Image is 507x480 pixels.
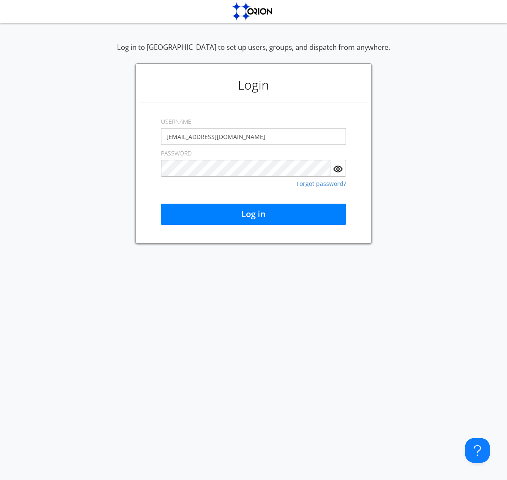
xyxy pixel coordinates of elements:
[161,149,192,158] label: PASSWORD
[333,164,343,174] img: eye.svg
[117,42,390,63] div: Log in to [GEOGRAPHIC_DATA] to set up users, groups, and dispatch from anywhere.
[140,68,367,102] h1: Login
[161,160,330,177] input: Password
[161,204,346,225] button: Log in
[297,181,346,187] a: Forgot password?
[161,117,191,126] label: USERNAME
[330,160,346,177] button: Show Password
[465,438,490,463] iframe: Toggle Customer Support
